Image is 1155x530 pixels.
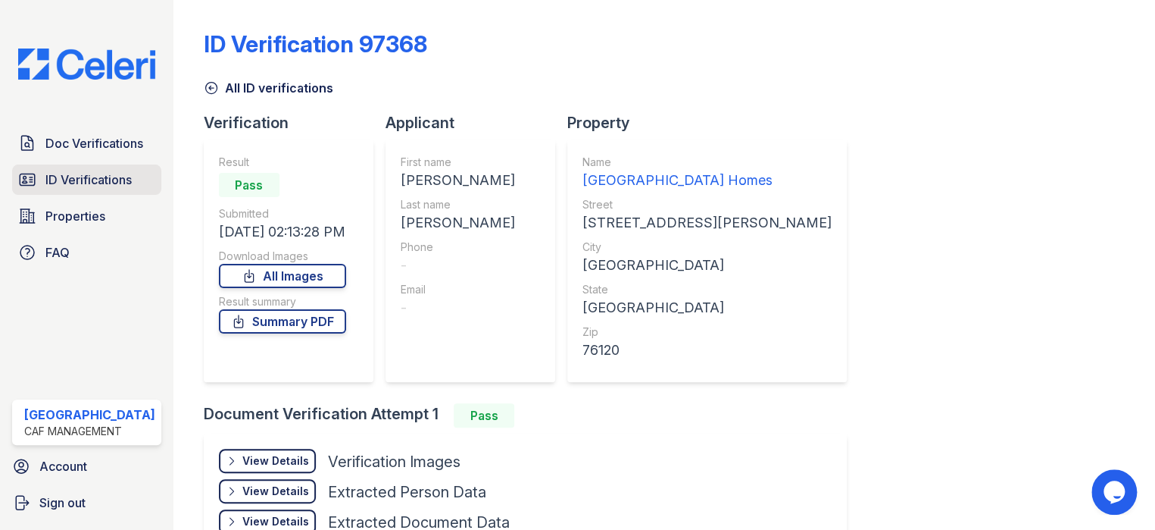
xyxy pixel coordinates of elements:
div: City [582,240,832,255]
div: Pass [454,403,514,428]
span: Sign out [39,494,86,512]
div: Result summary [219,294,346,309]
div: Result [219,155,346,170]
div: First name [401,155,515,170]
div: View Details [242,484,309,499]
div: Verification Images [328,451,460,472]
div: Email [401,282,515,297]
div: [GEOGRAPHIC_DATA] [582,255,832,276]
a: Account [6,451,167,481]
div: [GEOGRAPHIC_DATA] [24,406,155,424]
div: Last name [401,197,515,212]
img: CE_Logo_Blue-a8612792a0a2168367f1c8372b55b34899dd931a85d93a1a3d3e32e68fde9ad4.png [6,49,167,80]
a: ID Verifications [12,165,161,195]
div: State [582,282,832,297]
div: Property [567,112,859,133]
div: [GEOGRAPHIC_DATA] [582,297,832,318]
div: [DATE] 02:13:28 PM [219,221,346,243]
div: Phone [401,240,515,255]
a: Sign out [6,488,167,518]
div: Street [582,197,832,212]
iframe: chat widget [1091,469,1140,515]
a: All Images [219,264,346,288]
span: Doc Verifications [45,134,143,152]
div: Pass [219,173,279,197]
div: Verification [204,112,386,133]
a: Doc Verifications [12,128,161,158]
a: Name [GEOGRAPHIC_DATA] Homes [582,155,832,191]
span: Account [39,457,87,475]
div: View Details [242,453,309,469]
a: Properties [12,201,161,231]
div: [GEOGRAPHIC_DATA] Homes [582,170,832,191]
span: Properties [45,207,105,225]
div: ID Verification 97368 [204,30,427,58]
div: Name [582,155,832,170]
a: Summary PDF [219,309,346,334]
div: Applicant [386,112,567,133]
a: All ID verifications [204,79,333,97]
div: 76120 [582,340,832,361]
span: FAQ [45,243,70,262]
div: CAF Management [24,424,155,439]
div: [PERSON_NAME] [401,212,515,234]
span: ID Verifications [45,171,132,189]
div: Submitted [219,206,346,221]
div: View Details [242,514,309,529]
div: - [401,297,515,318]
div: [PERSON_NAME] [401,170,515,191]
div: Zip [582,325,832,340]
div: Document Verification Attempt 1 [204,403,859,428]
div: Extracted Person Data [328,481,486,503]
div: - [401,255,515,276]
div: Download Images [219,249,346,264]
a: FAQ [12,237,161,268]
div: [STREET_ADDRESS][PERSON_NAME] [582,212,832,234]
